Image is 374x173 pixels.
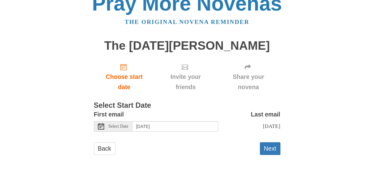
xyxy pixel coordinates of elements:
[251,109,280,120] label: Last email
[94,142,115,155] a: Back
[94,39,280,52] h1: The [DATE][PERSON_NAME]
[94,58,155,95] a: Choose start date
[109,124,128,129] span: Select Date
[223,72,274,92] span: Share your novena
[217,58,280,95] div: Click "Next" to confirm your start date first.
[155,58,216,95] div: Click "Next" to confirm your start date first.
[94,102,280,110] h3: Select Start Date
[260,142,280,155] button: Next
[161,72,210,92] span: Invite your friends
[263,123,280,129] span: [DATE]
[100,72,149,92] span: Choose start date
[125,19,249,25] a: The original novena reminder
[94,109,124,120] label: First email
